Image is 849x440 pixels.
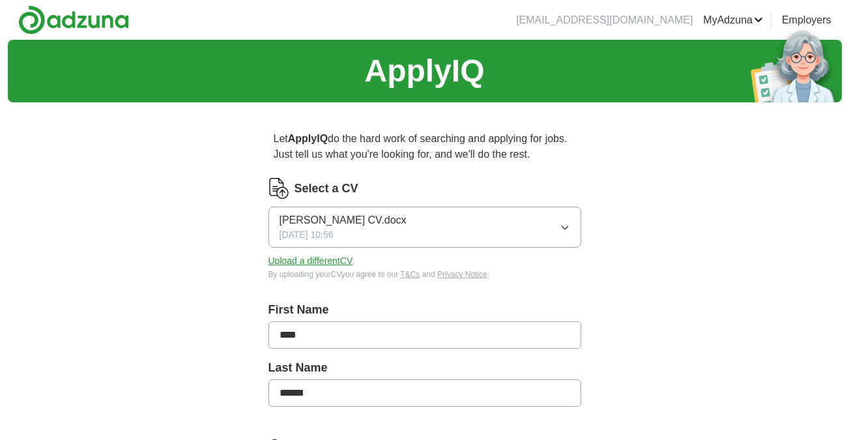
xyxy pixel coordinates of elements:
a: Employers [782,12,831,28]
a: T&Cs [400,270,420,279]
a: MyAdzuna [703,12,763,28]
li: [EMAIL_ADDRESS][DOMAIN_NAME] [516,12,693,28]
p: Let do the hard work of searching and applying for jobs. Just tell us what you're looking for, an... [268,126,581,168]
label: Select a CV [295,180,358,198]
label: First Name [268,301,581,319]
a: Privacy Notice [437,270,487,279]
h1: ApplyIQ [364,48,484,95]
div: By uploading your CV you agree to our and . [268,269,581,280]
strong: ApplyIQ [288,133,328,144]
img: CV Icon [268,178,289,199]
button: [PERSON_NAME] CV.docx[DATE] 10:56 [268,207,581,248]
span: [DATE] 10:56 [280,228,334,242]
img: Adzuna logo [18,5,129,35]
span: [PERSON_NAME] CV.docx [280,213,407,228]
label: Last Name [268,359,581,377]
button: Upload a differentCV [268,254,353,268]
